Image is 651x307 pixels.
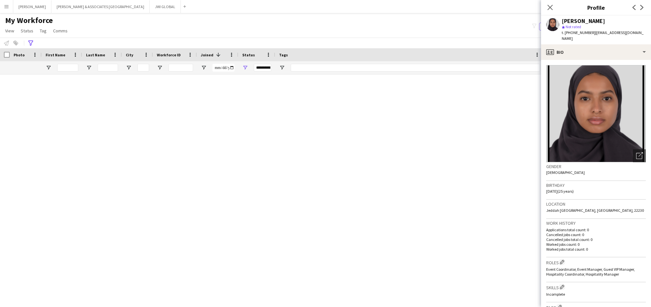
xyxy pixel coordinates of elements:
[546,164,646,169] h3: Gender
[546,220,646,226] h3: Work history
[14,52,25,57] span: Photo
[18,27,36,35] a: Status
[566,24,581,29] span: Not rated
[546,242,646,247] p: Worked jobs count: 0
[212,64,234,72] input: Joined Filter Input
[546,232,646,237] p: Cancelled jobs count: 0
[57,64,78,72] input: First Name Filter Input
[201,52,213,57] span: Joined
[27,39,35,47] app-action-btn: Advanced filters
[546,259,646,266] h3: Roles
[98,64,118,72] input: Last Name Filter Input
[546,292,646,297] p: Incomplete
[37,27,49,35] a: Tag
[86,52,105,57] span: Last Name
[242,65,248,71] button: Open Filter Menu
[40,28,47,34] span: Tag
[3,27,17,35] a: View
[137,64,149,72] input: City Filter Input
[13,0,51,13] button: [PERSON_NAME]
[46,65,51,71] button: Open Filter Menu
[21,28,33,34] span: Status
[5,28,14,34] span: View
[546,237,646,242] p: Cancelled jobs total count: 0
[546,267,635,277] span: Event Coordinator, Event Manager, Guest VIP Manager, Hospitality Coordinator, Hospitality Manager
[291,64,540,72] input: Tags Filter Input
[562,18,605,24] div: [PERSON_NAME]
[53,28,68,34] span: Comms
[279,65,285,71] button: Open Filter Menu
[541,44,651,60] div: Bio
[168,64,193,72] input: Workforce ID Filter Input
[242,52,255,57] span: Status
[51,0,150,13] button: [PERSON_NAME] & ASSOCIATES [GEOGRAPHIC_DATA]
[562,30,595,35] span: t. [PHONE_NUMBER]
[562,30,644,41] span: | [EMAIL_ADDRESS][DOMAIN_NAME]
[546,189,574,194] span: [DATE] (25 years)
[546,170,585,175] span: [DEMOGRAPHIC_DATA]
[86,65,92,71] button: Open Filter Menu
[633,149,646,162] div: Open photos pop-in
[539,23,571,30] button: Everyone5,944
[546,284,646,290] h3: Skills
[279,52,288,57] span: Tags
[541,3,651,12] h3: Profile
[50,27,70,35] a: Comms
[126,52,133,57] span: City
[546,65,646,162] img: Crew avatar or photo
[126,65,132,71] button: Open Filter Menu
[5,16,53,25] span: My Workforce
[546,247,646,252] p: Worked jobs total count: 0
[546,201,646,207] h3: Location
[150,0,181,13] button: JWI GLOBAL
[46,52,65,57] span: First Name
[157,52,181,57] span: Workforce ID
[546,227,646,232] p: Applications total count: 0
[201,65,207,71] button: Open Filter Menu
[546,182,646,188] h3: Birthday
[157,65,163,71] button: Open Filter Menu
[546,208,644,213] span: Jeddah [GEOGRAPHIC_DATA], [GEOGRAPHIC_DATA], 22230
